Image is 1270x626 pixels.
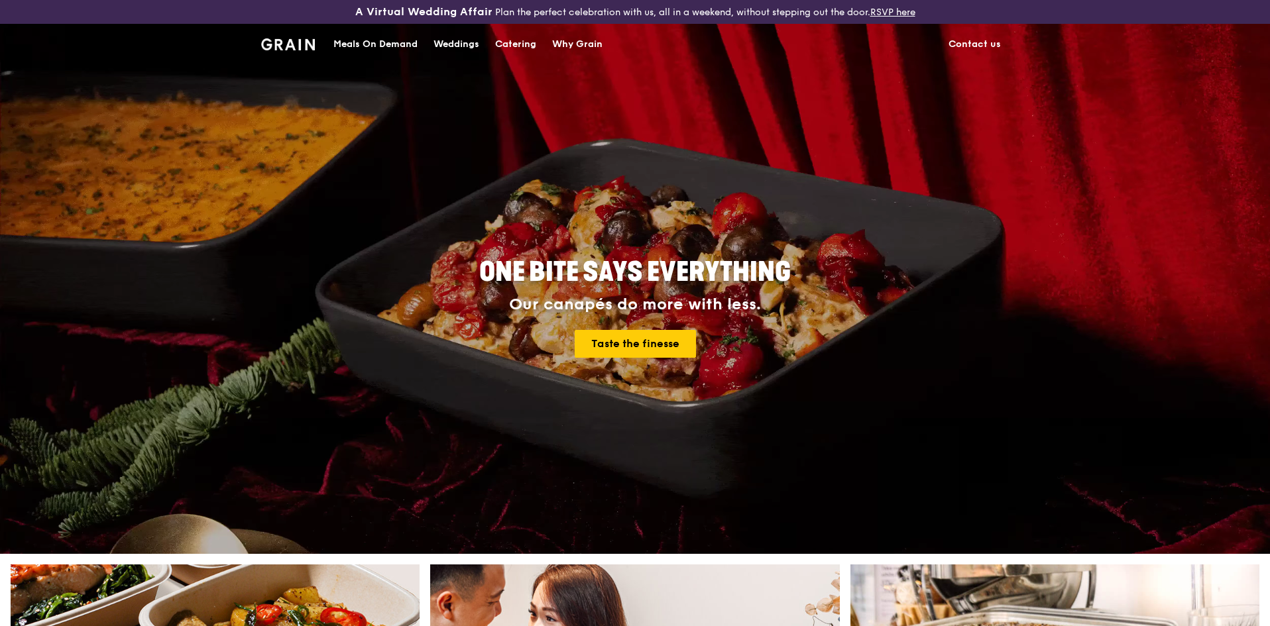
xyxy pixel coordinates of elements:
[479,256,791,288] span: ONE BITE SAYS EVERYTHING
[495,25,536,64] div: Catering
[261,23,315,63] a: GrainGrain
[261,38,315,50] img: Grain
[575,330,696,358] a: Taste the finesse
[426,25,487,64] a: Weddings
[355,5,492,19] h3: A Virtual Wedding Affair
[544,25,610,64] a: Why Grain
[396,295,874,314] div: Our canapés do more with less.
[333,25,418,64] div: Meals On Demand
[253,5,1017,19] div: Plan the perfect celebration with us, all in a weekend, without stepping out the door.
[487,25,544,64] a: Catering
[870,7,915,18] a: RSVP here
[433,25,479,64] div: Weddings
[941,25,1009,64] a: Contact us
[552,25,603,64] div: Why Grain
